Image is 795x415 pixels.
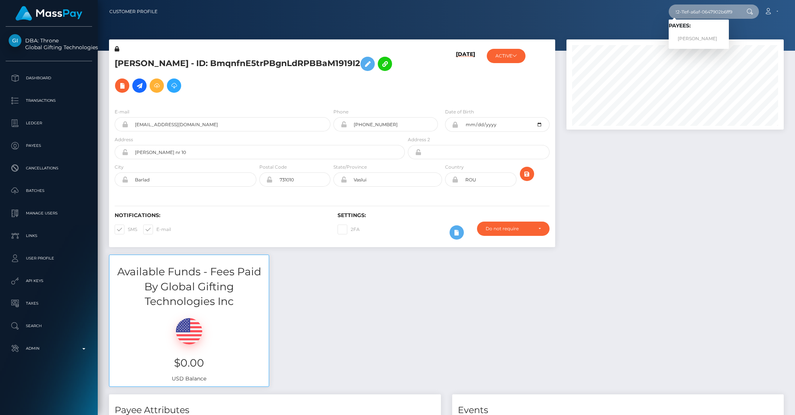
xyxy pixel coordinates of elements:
[115,53,401,97] h5: [PERSON_NAME] - ID: BmqnfnE5trPBgnLdRPBBaM1919I2
[115,225,137,234] label: SMS
[9,34,21,47] img: Global Gifting Technologies Inc
[456,51,475,99] h6: [DATE]
[143,225,171,234] label: E-mail
[6,249,92,268] a: User Profile
[6,294,92,313] a: Taxes
[176,318,202,344] img: USD.png
[669,5,739,19] input: Search...
[6,272,92,290] a: API Keys
[6,226,92,245] a: Links
[6,339,92,358] a: Admin
[115,356,263,370] h3: $0.00
[115,109,129,115] label: E-mail
[6,181,92,200] a: Batches
[132,78,147,93] a: Initiate Payout
[9,343,89,354] p: Admin
[6,91,92,110] a: Transactions
[6,136,92,155] a: Payees
[9,140,89,151] p: Payees
[6,159,92,178] a: Cancellations
[6,69,92,88] a: Dashboard
[445,109,474,115] label: Date of Birth
[9,275,89,287] p: API Keys
[15,6,82,21] img: MassPay Logo
[109,309,269,386] div: USD Balance
[9,230,89,241] p: Links
[669,32,729,46] a: [PERSON_NAME]
[6,317,92,335] a: Search
[408,136,430,143] label: Address 2
[115,164,124,171] label: City
[6,204,92,223] a: Manage Users
[333,109,348,115] label: Phone
[338,225,360,234] label: 2FA
[115,212,326,219] h6: Notifications:
[9,118,89,129] p: Ledger
[487,49,525,63] button: ACTIVE
[445,164,464,171] label: Country
[9,320,89,332] p: Search
[9,185,89,196] p: Batches
[9,163,89,174] p: Cancellations
[9,95,89,106] p: Transactions
[669,23,729,29] h6: Payees:
[9,253,89,264] p: User Profile
[477,222,549,236] button: Do not require
[338,212,549,219] h6: Settings:
[259,164,287,171] label: Postal Code
[9,72,89,84] p: Dashboard
[486,226,532,232] div: Do not require
[115,136,133,143] label: Address
[9,298,89,309] p: Taxes
[6,37,92,51] span: DBA: Throne Global Gifting Technologies Inc
[6,114,92,133] a: Ledger
[109,4,157,20] a: Customer Profile
[9,208,89,219] p: Manage Users
[333,164,367,171] label: State/Province
[109,264,269,309] h3: Available Funds - Fees Paid By Global Gifting Technologies Inc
